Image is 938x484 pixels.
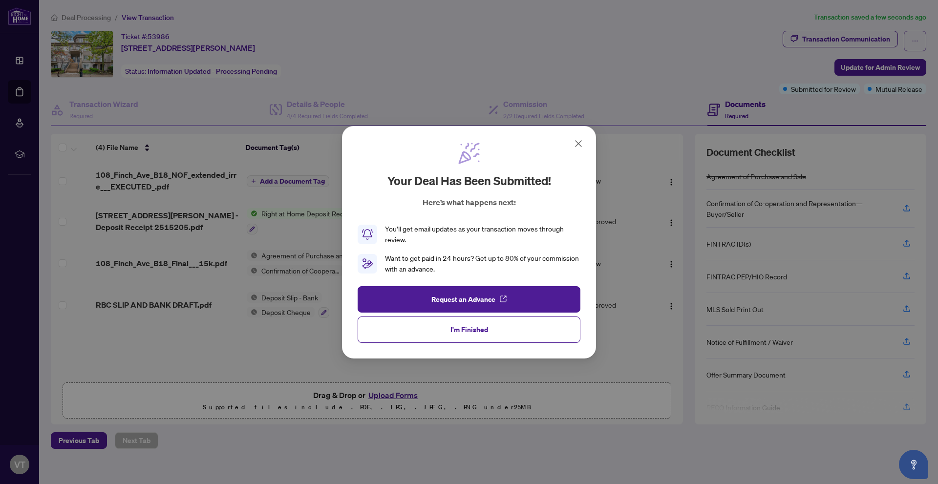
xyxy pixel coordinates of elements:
button: Open asap [899,450,928,479]
div: Want to get paid in 24 hours? Get up to 80% of your commission with an advance. [385,253,580,274]
button: Request an Advance [358,286,580,312]
button: I'm Finished [358,316,580,342]
p: Here’s what happens next: [423,196,516,208]
div: You’ll get email updates as your transaction moves through review. [385,224,580,245]
span: I'm Finished [450,321,488,337]
span: Request an Advance [431,291,495,307]
h2: Your deal has been submitted! [387,173,551,189]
